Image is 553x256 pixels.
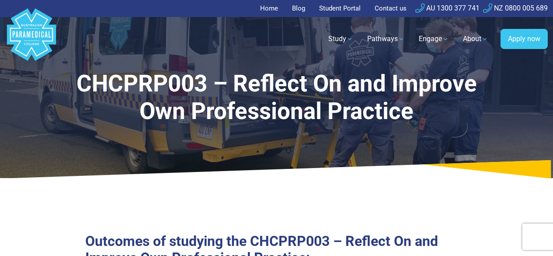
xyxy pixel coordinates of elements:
[415,4,480,12] a: AU 1300 377 741
[414,27,454,51] a: Engage
[362,27,410,51] a: Pathways
[483,4,548,12] a: NZ 0800 005 689
[5,17,58,61] a: Australian Paramedical College
[323,27,358,51] a: Study
[458,27,494,51] a: About
[73,70,480,126] h1: CHCPRP003 – Reflect On and Improve Own Professional Practice
[501,29,548,49] a: Apply now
